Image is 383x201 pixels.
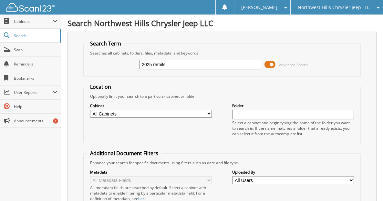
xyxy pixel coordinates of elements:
div: Searches all cabinets, folders, files, metadata, and keywords [87,50,357,56]
legend: Additional Document Filters [87,150,161,157]
div: 1 [53,118,58,124]
span: Scan [14,47,57,53]
span: Announcements [14,118,57,124]
div: Select a cabinet and begin typing the name of the folder you want to search in. If the name match... [232,120,354,136]
label: Metadata [90,169,212,175]
label: Cabinet [90,103,212,108]
span: Reminders [14,61,57,67]
span: Search [14,33,57,38]
span: [PERSON_NAME] [241,5,277,9]
span: Cabinets [14,19,53,24]
legend: Location [87,83,114,90]
span: Bookmarks [14,75,57,81]
span: Northwest Hills Chrysler Jeep LLC [298,5,370,9]
img: scan123-logo-white.svg [6,3,55,12]
label: Uploaded By [232,169,354,175]
span: Help [14,104,57,109]
span: Advanced Search [279,62,308,67]
div: Enhance your search for specific documents using filters such as date and file type. [87,160,357,166]
label: Folder [232,103,354,108]
div: Optionally limit your search to a particular cabinet or folder [87,94,357,99]
legend: Search Term [87,40,124,47]
span: User Reports [14,90,53,95]
h1: Search Northwest Hills Chrysler Jeep LLC [67,18,377,28]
